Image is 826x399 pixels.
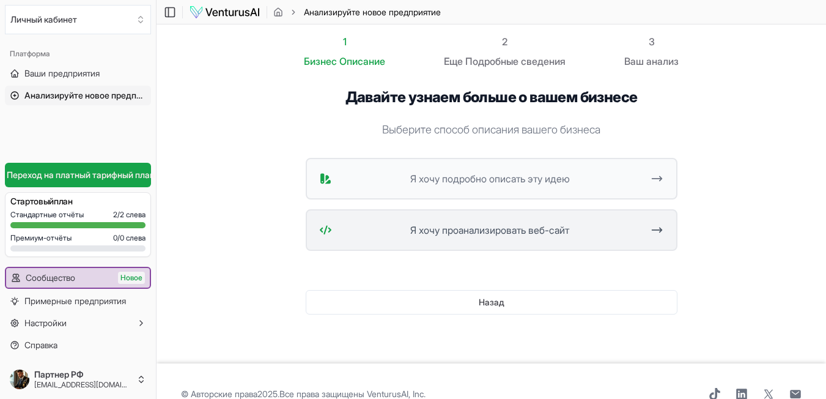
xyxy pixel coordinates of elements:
button: Выберите организацию [5,5,151,34]
a: Справка [5,335,151,355]
ya-tr-span: / [117,210,120,219]
div: 3 [624,34,679,49]
img: ACg8ocLavQ1omvVhTzX-FXib7yhk0yUD4qX6VYcqQG0AB48aYi6NOQI=s96-c [10,370,29,389]
ya-tr-span: Еще [444,54,463,69]
button: Назад [306,290,677,315]
ya-tr-span: Платформа [10,49,50,59]
ya-tr-span: . [424,389,426,399]
button: Партнер РФ[EMAIL_ADDRESS][DOMAIN_NAME] [5,365,151,394]
ya-tr-span: Выберите способ описания вашего бизнеса [382,123,600,136]
ya-tr-span: Личный кабинет [10,13,77,26]
button: Настройки [5,313,151,333]
ya-tr-span: анализ [646,55,679,67]
ya-tr-span: Подробные сведения [465,55,566,67]
span: Анализируйте новое предприятие [304,6,441,18]
ya-tr-span: [EMAIL_ADDRESS][DOMAIN_NAME] [34,380,153,389]
ya-tr-span: Ваш [624,54,644,69]
ya-tr-span: © Авторские права [181,389,257,399]
ya-tr-span: Стандартные отчёты [10,210,84,219]
a: СообществоНовое [6,268,150,288]
button: Я хочу проанализировать веб-сайт [306,209,677,251]
a: VenturusAI, Inc [367,389,424,399]
ya-tr-span: Я хочу подробно описать эту идею [410,173,570,185]
ya-tr-span: слева [126,210,146,219]
ya-tr-span: Примерные предприятия [24,296,126,306]
ya-tr-span: Переход на платный тарифный план [7,170,155,180]
div: 1 [304,34,385,49]
button: Я хочу подробно описать эту идею [306,158,677,199]
a: Примерные предприятия [5,291,151,311]
ya-tr-span: Назад [479,296,504,308]
a: Ваши предприятия [5,64,151,83]
a: Анализируйте новое предприятие [5,86,151,105]
ya-tr-span: Анализируйте новое предприятие [304,7,441,17]
ya-tr-span: 0 [120,233,124,242]
ya-tr-span: Новое [120,273,142,282]
ya-tr-span: Бизнес [304,54,337,69]
ya-tr-span: / [117,233,120,242]
ya-tr-span: Партнер РФ [34,369,84,379]
ya-tr-span: Давайте узнаем больше о вашем бизнесе [345,88,638,106]
ya-tr-span: Стартовый [10,196,54,206]
ya-tr-span: Премиум-отчёты [10,233,72,242]
ya-tr-span: Анализируйте новое предприятие [24,90,165,100]
div: 2 [444,34,566,49]
ya-tr-span: слева [126,233,146,242]
ya-tr-span: Описание [339,55,385,67]
ya-tr-span: Настройки [24,318,67,328]
img: логотип [189,5,260,20]
ya-tr-span: Все права защищены [279,389,364,399]
ya-tr-span: . [278,389,279,399]
nav: панировочный сухарь [273,6,441,18]
ya-tr-span: 2 [113,210,117,219]
ya-tr-span: Ваши предприятия [24,68,100,78]
ya-tr-span: план [54,196,73,206]
ya-tr-span: Справка [24,340,57,350]
ya-tr-span: 2 [120,210,124,219]
ya-tr-span: 0 [113,233,117,242]
ya-tr-span: Я хочу проанализировать веб-сайт [410,224,569,236]
ya-tr-span: Сообщество [26,272,75,283]
ya-tr-span: 2025 [257,389,278,399]
a: Переход на платный тарифный план [5,163,151,187]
